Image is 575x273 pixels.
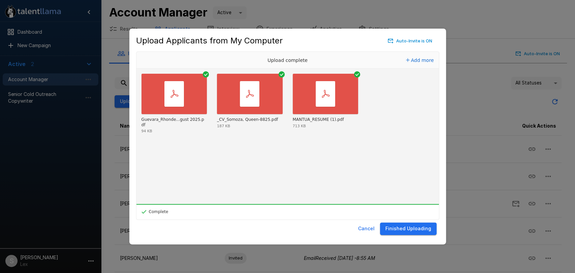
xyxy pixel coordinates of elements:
button: Auto-Invite is ON [386,36,434,46]
div: 100% [136,204,439,205]
span: Add more [411,58,434,63]
div: _CV_Somoza, Queen-8825.pdf [217,117,278,123]
div: Upload complete [237,52,338,69]
div: Guevara_Rhondel_G_CV_August 2025.pdf [141,117,205,128]
button: Finished Uploading [380,223,437,235]
div: Complete [141,210,168,214]
div: 94 KB [141,129,152,133]
button: Cancel [355,223,377,235]
div: MANTUA_RESUME (1).pdf [293,117,344,123]
div: Uppy Dashboard [136,52,439,220]
div: Complete [136,204,169,219]
div: 713 KB [293,124,306,128]
button: Add more files [403,56,437,65]
div: 187 KB [217,124,230,128]
h5: Upload Applicants from My Computer [136,35,283,46]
